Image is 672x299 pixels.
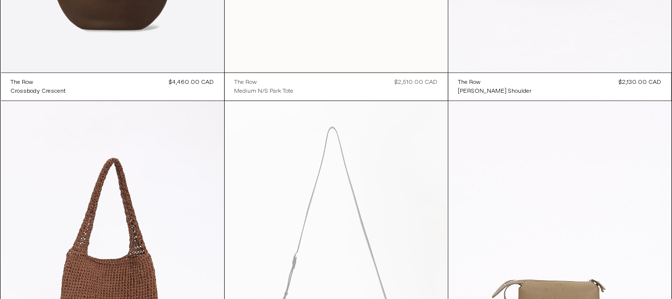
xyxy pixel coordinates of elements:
[11,87,66,96] a: Crossbody Crescent
[235,78,294,87] a: The Row
[169,78,214,87] div: $4,460.00 CAD
[458,78,532,87] a: The Row
[395,78,438,87] div: $2,510.00 CAD
[619,78,662,87] div: $2,130.00 CAD
[458,78,481,87] div: The Row
[235,78,257,87] div: The Row
[11,78,34,87] div: The Row
[458,87,532,96] a: [PERSON_NAME] Shoulder
[11,78,66,87] a: The Row
[235,87,294,96] a: Medium N/S Park Tote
